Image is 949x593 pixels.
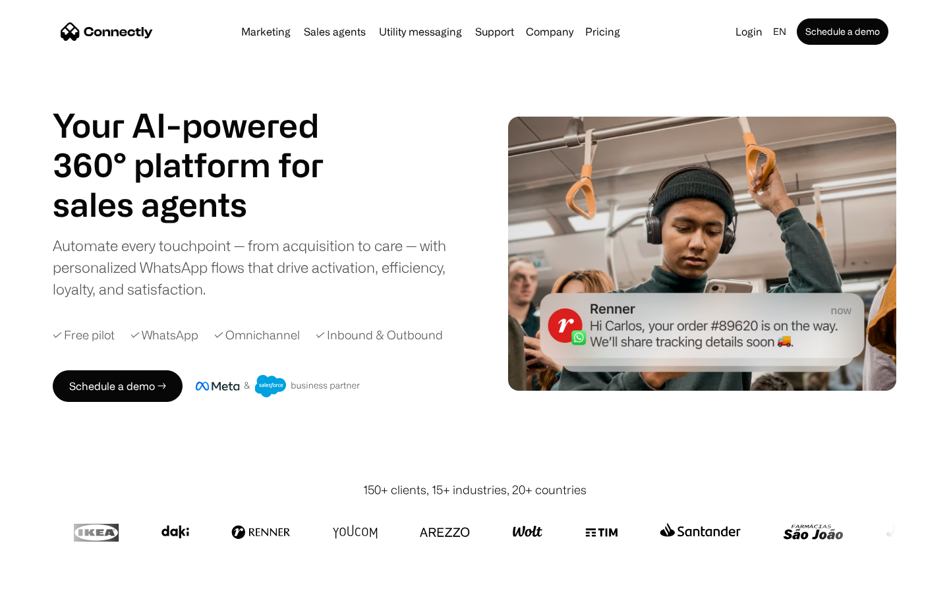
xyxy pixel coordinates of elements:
[53,184,356,224] h1: sales agents
[53,105,356,184] h1: Your AI-powered 360° platform for
[730,22,768,41] a: Login
[470,26,519,37] a: Support
[526,22,573,41] div: Company
[53,370,183,402] a: Schedule a demo →
[26,570,79,588] ul: Language list
[130,326,198,344] div: ✓ WhatsApp
[797,18,888,45] a: Schedule a demo
[374,26,467,37] a: Utility messaging
[363,481,587,499] div: 150+ clients, 15+ industries, 20+ countries
[214,326,300,344] div: ✓ Omnichannel
[236,26,296,37] a: Marketing
[196,375,360,397] img: Meta and Salesforce business partner badge.
[580,26,625,37] a: Pricing
[773,22,786,41] div: en
[13,569,79,588] aside: Language selected: English
[53,235,468,300] div: Automate every touchpoint — from acquisition to care — with personalized WhatsApp flows that driv...
[53,326,115,344] div: ✓ Free pilot
[299,26,371,37] a: Sales agents
[316,326,443,344] div: ✓ Inbound & Outbound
